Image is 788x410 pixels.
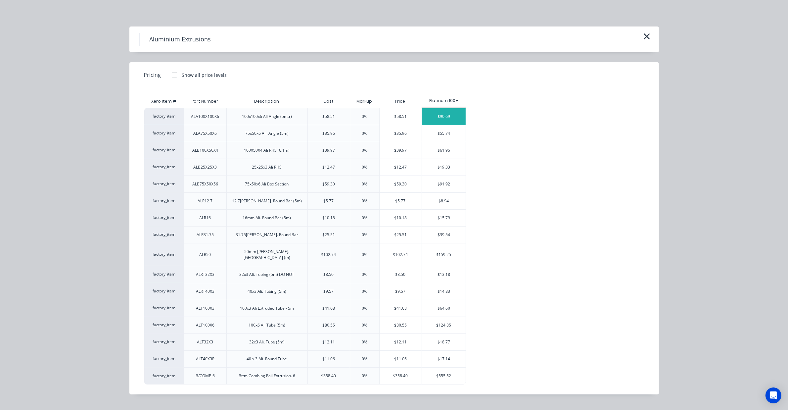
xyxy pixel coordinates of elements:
[324,272,334,278] div: $8.50
[182,72,227,78] div: Show all price levels
[422,210,466,226] div: $15.79
[322,339,335,345] div: $12.11
[322,130,335,136] div: $35.96
[322,322,335,328] div: $80.55
[144,159,184,176] div: factory_item
[422,300,466,317] div: $64.60
[322,181,335,187] div: $59.30
[379,95,422,108] div: Price
[240,272,295,278] div: 32x3 Ali. Tubing (5m) DO NOT
[324,198,334,204] div: $5.77
[240,305,294,311] div: 100x3 Ali Extruded Tube - 5m
[248,288,286,294] div: 40x3 Ali. Tubing (5m)
[380,227,422,243] div: $25.51
[321,252,336,258] div: $102.74
[144,108,184,125] div: factory_item
[249,93,285,110] div: Description
[422,227,466,243] div: $39.54
[144,333,184,350] div: factory_item
[422,159,466,176] div: $19.33
[187,93,224,110] div: Part Number
[380,368,422,384] div: $358.40
[362,232,367,238] div: 0%
[321,373,336,379] div: $358.40
[380,159,422,176] div: $12.47
[362,322,367,328] div: 0%
[380,142,422,159] div: $39.97
[252,164,282,170] div: 25x25x3 Ali RHS
[196,272,214,278] div: ALRT32X3
[144,283,184,300] div: factory_item
[198,198,213,204] div: ALR12.7
[144,317,184,333] div: factory_item
[144,243,184,266] div: factory_item
[196,373,215,379] div: B/COMB.6
[144,350,184,367] div: factory_item
[245,181,289,187] div: 75x50x6 Ali Box Section
[144,367,184,384] div: factory_item
[362,215,367,221] div: 0%
[362,252,367,258] div: 0%
[242,114,292,120] div: 100x100x6 Ali Angle (5mtr)
[191,114,219,120] div: ALA100X100X6
[380,108,422,125] div: $58.51
[322,215,335,221] div: $10.18
[422,266,466,283] div: $13.18
[322,114,335,120] div: $58.51
[139,33,221,46] h4: Aluminium Extrusions
[362,130,367,136] div: 0%
[322,305,335,311] div: $41.68
[192,147,218,153] div: ALB100X50X4
[422,176,466,192] div: $91.92
[194,130,217,136] div: ALA75X50X6
[362,272,367,278] div: 0%
[324,288,334,294] div: $9.57
[362,164,367,170] div: 0%
[422,283,466,300] div: $14.83
[380,210,422,226] div: $10.18
[244,147,290,153] div: 100X50X4 Ali RHS (6.1m)
[245,130,289,136] div: 75x50x6 Ali. Angle (5m)
[144,71,161,79] span: Pricing
[422,317,466,333] div: $124.85
[144,95,184,108] div: Xero Item #
[362,288,367,294] div: 0%
[422,98,466,104] div: Platinum 100+
[144,226,184,243] div: factory_item
[144,209,184,226] div: factory_item
[422,334,466,350] div: $18.77
[200,215,211,221] div: ALR16
[380,176,422,192] div: $59.30
[144,266,184,283] div: factory_item
[194,164,217,170] div: ALB25X25X3
[322,232,335,238] div: $25.51
[322,147,335,153] div: $39.97
[232,198,302,204] div: 12.7[PERSON_NAME]. Round Bar (5m)
[232,249,302,261] div: 50mm [PERSON_NAME]. [GEOGRAPHIC_DATA] (m)
[322,356,335,362] div: $11.06
[322,164,335,170] div: $12.47
[422,142,466,159] div: $61.95
[350,95,379,108] div: Markup
[249,339,285,345] div: 32x3 Ali. Tube (5m)
[380,283,422,300] div: $9.57
[380,300,422,317] div: $41.68
[200,252,211,258] div: ALR50
[192,181,218,187] div: ALB75X50X56
[765,387,781,403] div: Open Intercom Messenger
[144,300,184,317] div: factory_item
[249,322,285,328] div: 100x6 Ali Tube (5m)
[380,243,422,266] div: $102.74
[144,176,184,192] div: factory_item
[422,351,466,367] div: $17.14
[380,125,422,142] div: $35.96
[196,288,214,294] div: ALRT40X3
[247,356,287,362] div: 40 x 3 Ali. Round Tube
[422,193,466,209] div: $8.94
[422,243,466,266] div: $159.25
[380,266,422,283] div: $8.50
[422,108,466,125] div: $90.69
[144,142,184,159] div: factory_item
[144,125,184,142] div: factory_item
[362,147,367,153] div: 0%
